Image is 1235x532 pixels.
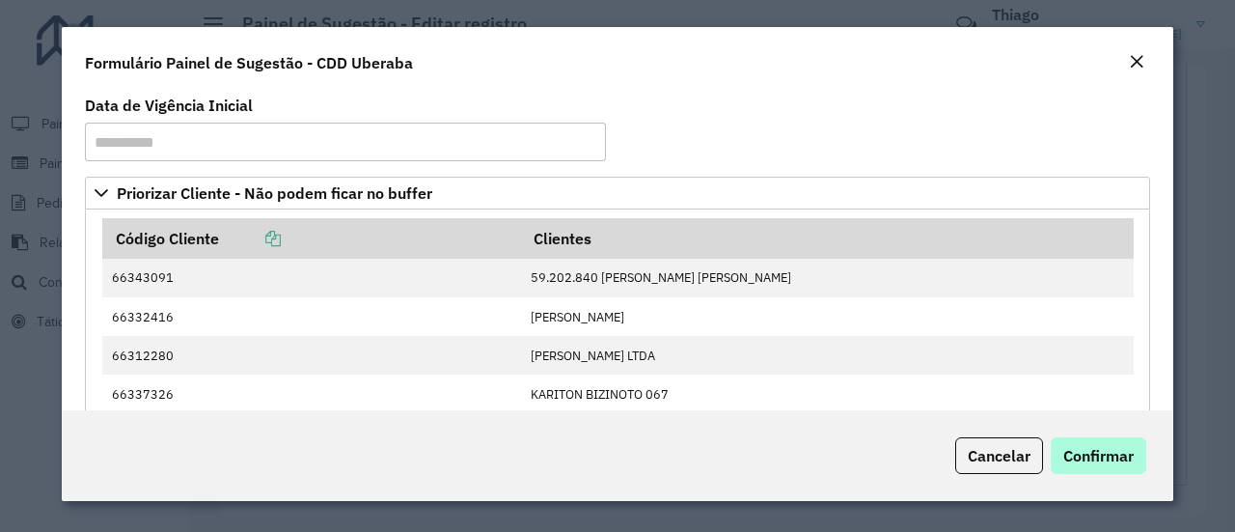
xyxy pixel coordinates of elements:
[102,336,521,375] td: 66312280
[1051,437,1146,474] button: Confirmar
[1063,446,1134,465] span: Confirmar
[1129,54,1144,70] em: Fechar
[102,259,521,297] td: 66343091
[102,218,521,259] th: Código Cliente
[1123,50,1150,75] button: Close
[219,229,281,248] a: Copiar
[102,297,521,336] td: 66332416
[521,375,1134,413] td: KARITON BIZINOTO 067
[521,218,1134,259] th: Clientes
[85,51,413,74] h4: Formulário Painel de Sugestão - CDD Uberaba
[955,437,1043,474] button: Cancelar
[85,177,1150,210] a: Priorizar Cliente - Não podem ficar no buffer
[85,94,253,117] label: Data de Vigência Inicial
[521,336,1134,375] td: [PERSON_NAME] LTDA
[521,297,1134,336] td: [PERSON_NAME]
[968,446,1030,465] span: Cancelar
[521,259,1134,297] td: 59.202.840 [PERSON_NAME] [PERSON_NAME]
[102,375,521,413] td: 66337326
[117,185,432,201] span: Priorizar Cliente - Não podem ficar no buffer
